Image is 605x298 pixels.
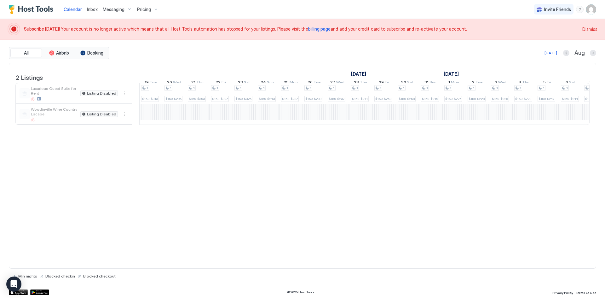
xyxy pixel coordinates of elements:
[543,80,546,86] span: 5
[447,79,461,88] a: September 1, 2025
[539,97,554,101] span: $150-$247
[145,80,149,86] span: 19
[214,79,228,88] a: August 22, 2025
[282,97,298,101] span: $150-$237
[284,80,289,86] span: 25
[244,80,250,86] span: Sat
[356,86,358,90] span: 1
[308,26,331,32] span: billing page
[190,79,205,88] a: August 21, 2025
[330,80,335,86] span: 27
[448,80,450,86] span: 1
[582,26,597,32] div: Dismiss
[120,90,128,97] div: menu
[385,80,389,86] span: Fri
[492,97,508,101] span: $150-$226
[9,289,28,295] div: App Store
[574,50,585,57] span: Aug
[173,80,181,86] span: Wed
[498,80,506,86] span: Wed
[167,80,172,86] span: 20
[403,86,405,90] span: 1
[518,80,521,86] span: 4
[552,289,573,295] a: Privacy Policy
[451,80,459,86] span: Mon
[496,86,498,90] span: 1
[547,80,551,86] span: Fri
[587,79,601,88] a: September 7, 2025
[310,86,311,90] span: 1
[10,49,42,57] button: All
[329,97,344,101] span: $150-$237
[429,80,436,86] span: Sun
[165,97,181,101] span: $150-$295
[24,26,61,32] span: Subscribe [DATE]!
[18,274,37,278] span: Min nights
[137,7,151,12] span: Pricing
[235,97,251,101] span: $150-$325
[520,86,521,90] span: 1
[472,80,475,86] span: 2
[87,50,103,56] span: Booking
[290,80,298,86] span: Mon
[142,97,158,101] span: $150-$313
[103,7,124,12] span: Messaging
[193,86,195,90] span: 1
[267,80,274,86] span: Sun
[426,86,428,90] span: 1
[329,79,346,88] a: August 27, 2025
[552,291,573,295] span: Privacy Policy
[380,86,381,90] span: 1
[24,26,579,32] span: Your account is no longer active which means that all Host Tools automation has stopped for your ...
[493,79,508,88] a: September 3, 2025
[120,90,128,97] button: More options
[120,110,128,118] button: More options
[542,79,553,88] a: September 5, 2025
[590,50,596,56] button: Next month
[9,47,109,59] div: tab-group
[585,97,601,101] span: $150-$220
[212,97,228,101] span: $150-$327
[30,289,49,295] a: Google Play Store
[445,97,461,101] span: $150-$227
[259,79,275,88] a: August 24, 2025
[423,79,438,88] a: August 31, 2025
[569,80,575,86] span: Sat
[9,5,56,14] div: Host Tools Logo
[196,80,204,86] span: Thu
[469,97,485,101] span: $150-$228
[543,86,544,90] span: 1
[191,80,195,86] span: 21
[24,50,29,56] span: All
[170,86,171,90] span: 1
[352,79,369,88] a: August 28, 2025
[399,97,415,101] span: $150-$258
[143,79,158,88] a: August 19, 2025
[240,86,241,90] span: 1
[377,79,391,88] a: August 29, 2025
[64,6,82,13] a: Calendar
[517,79,531,88] a: September 4, 2025
[305,97,321,101] span: $150-$239
[56,50,69,56] span: Airbnb
[379,80,384,86] span: 29
[564,79,577,88] a: September 6, 2025
[576,6,584,13] div: menu
[544,50,557,56] div: [DATE]
[147,86,148,90] span: 1
[442,69,460,79] a: September 1, 2025
[576,289,596,295] a: Terms Of Use
[515,97,531,101] span: $150-$229
[261,80,266,86] span: 24
[522,80,529,86] span: Thu
[282,79,299,88] a: August 25, 2025
[566,86,568,90] span: 1
[576,291,596,295] span: Terms Of Use
[360,80,367,86] span: Thu
[563,50,569,56] button: Previous month
[475,80,482,86] span: Tue
[216,86,218,90] span: 1
[189,97,205,101] span: $150-$303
